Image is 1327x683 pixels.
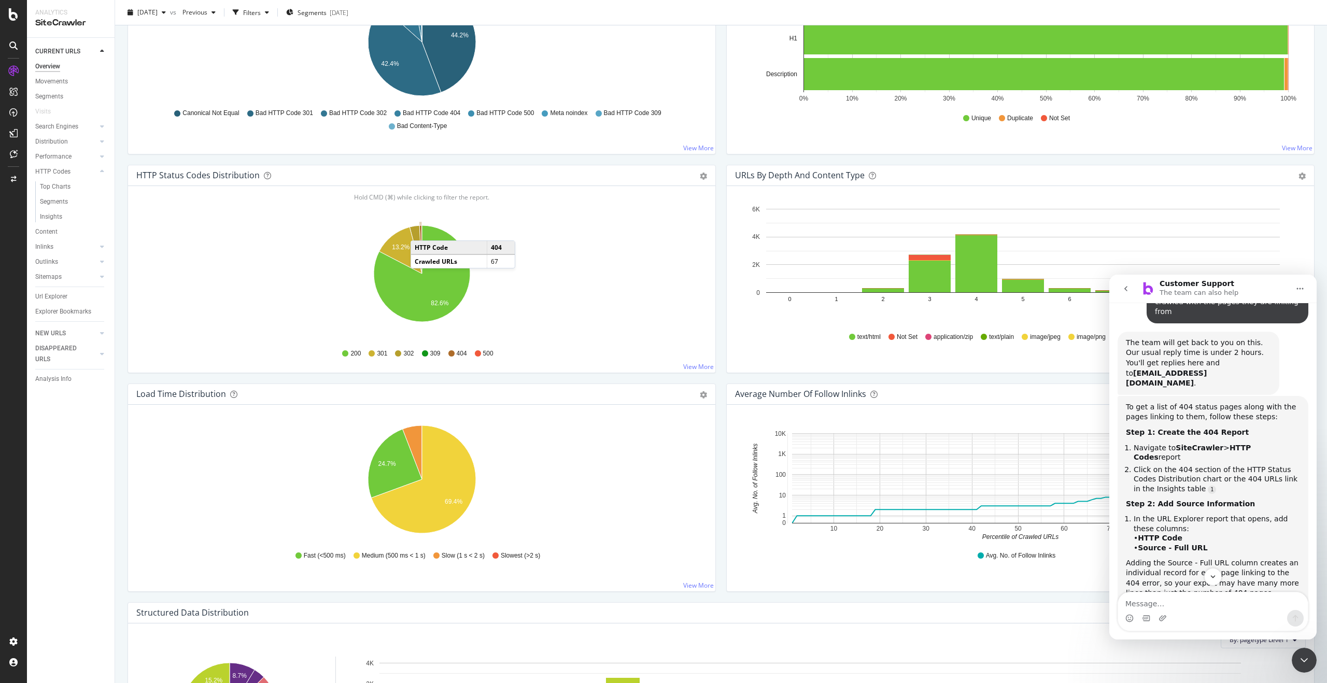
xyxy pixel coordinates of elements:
[178,335,194,352] button: Send a message…
[986,551,1056,560] span: Avg. No. of Follow Inlinks
[445,498,462,505] text: 69.4%
[700,173,707,180] div: gear
[1049,114,1070,123] span: Not Set
[29,269,98,277] b: Source - Full URL
[98,211,107,219] a: Source reference 9276044:
[233,672,247,679] text: 8.7%
[799,95,809,102] text: 0%
[735,170,865,180] div: URLs by Depth and Content Type
[16,339,24,348] button: Emoji picker
[457,349,467,358] span: 404
[136,389,226,399] div: Load Time Distribution
[178,4,220,21] button: Previous
[178,8,207,17] span: Previous
[442,551,485,560] span: Slow (1 s < 2 s)
[756,289,760,296] text: 0
[1230,635,1289,644] span: By: pagetype Level 1
[33,339,41,348] button: Gif picker
[35,151,72,162] div: Performance
[123,4,170,21] button: [DATE]
[789,35,798,42] text: H1
[40,196,107,207] a: Segments
[782,519,786,527] text: 0
[403,349,414,358] span: 302
[1221,632,1306,648] button: By: pagetype Level 1
[24,168,191,188] li: Navigate to > report
[451,32,469,39] text: 44.2%
[35,46,97,57] a: CURRENT URLS
[243,8,261,17] div: Filters
[377,349,387,358] span: 301
[136,219,707,339] svg: A chart.
[35,121,97,132] a: Search Engines
[35,343,88,365] div: DISAPPEARED URLS
[35,121,78,132] div: Search Engines
[483,349,493,358] span: 500
[775,430,786,437] text: 10K
[934,333,973,341] span: application/zip
[35,61,107,72] a: Overview
[476,109,534,118] span: Bad HTTP Code 500
[17,225,146,233] b: Step 2: Add Source Information
[1077,333,1106,341] span: image/png
[35,226,58,237] div: Content
[35,241,97,252] a: Inlinks
[989,333,1014,341] span: text/plain
[982,533,1058,540] text: Percentile of Crawled URLs
[136,421,707,542] div: A chart.
[683,362,714,371] a: View More
[752,206,760,213] text: 6K
[35,291,67,302] div: Url Explorer
[35,106,51,117] div: Visits
[752,261,760,268] text: 2K
[411,254,487,268] td: Crawled URLs
[35,166,70,177] div: HTTP Codes
[501,551,540,560] span: Slowest (>2 s)
[1007,114,1033,123] span: Duplicate
[766,70,797,78] text: Description
[330,8,348,17] div: [DATE]
[788,296,791,302] text: 0
[1234,95,1246,102] text: 90%
[49,339,58,348] button: Upload attachment
[35,61,60,72] div: Overview
[35,272,62,282] div: Sitemaps
[137,8,158,17] span: 2025 Aug. 9th
[182,109,239,118] span: Canonical Not Equal
[683,144,714,152] a: View More
[35,106,61,117] a: Visits
[487,241,515,254] td: 404
[846,95,858,102] text: 10%
[431,300,448,307] text: 82.6%
[968,525,976,532] text: 40
[1040,95,1052,102] text: 50%
[17,127,191,148] div: To get a list of 404 status pages along with the pages linking to them, follow these steps:
[298,8,327,17] span: Segments
[35,374,72,385] div: Analysis Info
[17,283,191,324] div: Adding the Source - Full URL column creates an individual record for each page linking to the 404...
[897,333,917,341] span: Not Set
[991,95,1004,102] text: 40%
[35,151,97,162] a: Performance
[35,306,91,317] div: Explorer Bookmarks
[923,525,930,532] text: 30
[282,4,352,21] button: Segments[DATE]
[9,318,199,335] textarea: Message…
[8,121,199,469] div: Customer Support says…
[735,203,1306,323] svg: A chart.
[24,169,142,187] b: HTTP Codes
[40,211,62,222] div: Insights
[24,190,191,219] li: Click on the 404 section of the HTTP Status Codes Distribution chart or the 404 URLs link in the ...
[971,114,991,123] span: Unique
[752,444,759,514] text: Avg. No. of Follow Inlinks
[95,293,112,311] button: Scroll to bottom
[24,239,191,278] li: In the URL Explorer report that opens, add these columns: • •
